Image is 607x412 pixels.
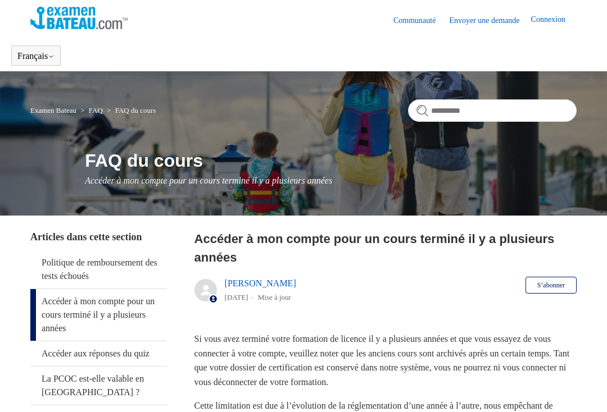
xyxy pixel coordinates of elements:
[85,176,332,185] span: Accéder à mon compte pour un cours terminé il y a plusieurs années
[393,15,447,26] a: Communauté
[30,7,128,29] img: Page d’accueil du Centre d’aide Examen Bateau
[225,278,296,288] a: [PERSON_NAME]
[30,250,167,289] a: Politique de remboursement des tests échoués
[78,106,105,115] li: FAQ
[194,332,577,389] p: Si vous avez terminé votre formation de licence il y a plusieurs années et que vous essayez de vo...
[225,293,248,301] time: 08/05/2025 11:55
[449,15,531,26] a: Envoyer une demande
[258,293,291,301] li: Mise à jour
[30,341,167,366] a: Accéder aux réponses du quiz
[17,51,55,61] button: Français
[531,13,577,27] a: Connexion
[30,231,142,242] span: Articles dans cette section
[526,277,577,294] button: S’abonner à Article
[569,374,599,404] div: Live chat
[105,106,156,115] li: FAQ du cours
[85,147,577,174] h1: FAQ du cours
[30,106,78,115] li: Examen Bateau
[115,106,156,115] a: FAQ du cours
[30,367,167,405] a: La PCOC est-elle valable en [GEOGRAPHIC_DATA] ?
[30,106,76,115] a: Examen Bateau
[30,289,167,341] a: Accéder à mon compte pour un cours terminé il y a plusieurs années
[194,230,577,267] h2: Accéder à mon compte pour un cours terminé il y a plusieurs années
[89,106,103,115] a: FAQ
[408,99,577,122] input: Rechercher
